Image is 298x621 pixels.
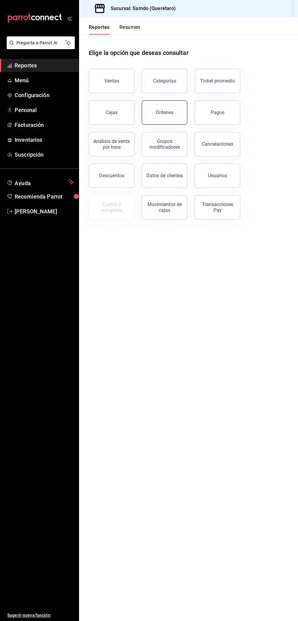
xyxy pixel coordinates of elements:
button: Descuentos [89,164,134,188]
h1: Elige la opción que deseas consultar [89,48,189,57]
a: Pregunta a Parrot AI [4,44,75,50]
button: Ventas [89,69,134,93]
span: Configuración [15,91,74,99]
button: Órdenes [142,100,187,125]
div: Análisis de venta por hora [93,138,130,150]
button: Datos de clientes [142,164,187,188]
span: Sugerir nueva función [7,612,74,619]
div: Cajas [106,110,118,115]
button: Contrata inventarios para ver este reporte [89,195,134,219]
button: open_drawer_menu [67,16,72,21]
div: Transacciones Pay [199,202,236,213]
div: Usuarios [208,173,227,178]
button: Movimientos de cajas [142,195,187,219]
div: Órdenes [156,110,173,115]
span: Suscripción [15,151,74,159]
div: Ventas [104,78,119,84]
span: Pregunta a Parrot AI [16,40,65,46]
button: Análisis de venta por hora [89,132,134,156]
div: Categorías [153,78,176,84]
button: Cajas [89,100,134,125]
button: Pregunta a Parrot AI [7,36,75,49]
div: Pagos [211,110,224,115]
button: Transacciones Pay [195,195,240,219]
span: Ayuda [15,178,66,186]
span: Menú [15,76,74,84]
div: Descuentos [99,173,124,178]
button: Ticket promedio [195,69,240,93]
span: Reportes [15,61,74,70]
div: Grupos modificadores [146,138,183,150]
span: Inventarios [15,136,74,144]
h3: Sucursal: Samdo (Querétaro) [106,5,176,12]
button: Reportes [89,24,110,35]
button: Cancelaciones [195,132,240,156]
div: Costos y márgenes [93,202,130,213]
span: Personal [15,106,74,114]
div: Movimientos de cajas [146,202,183,213]
button: Grupos modificadores [142,132,187,156]
div: Ticket promedio [200,78,235,84]
div: navigation tabs [89,24,140,35]
div: Datos de clientes [146,173,183,178]
button: Usuarios [195,164,240,188]
span: Facturación [15,121,74,129]
div: Cancelaciones [202,141,233,147]
span: [PERSON_NAME] [15,207,74,215]
button: Pagos [195,100,240,125]
span: Recomienda Parrot [15,192,74,201]
button: Categorías [142,69,187,93]
button: Resumen [120,24,140,35]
